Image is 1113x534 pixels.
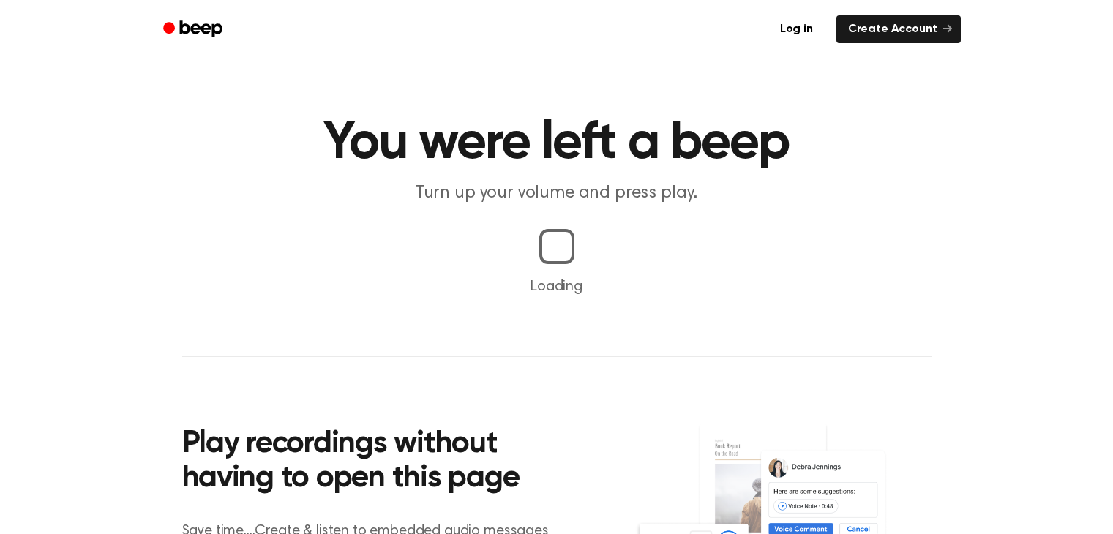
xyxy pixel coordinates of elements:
[153,15,236,44] a: Beep
[765,12,828,46] a: Log in
[182,427,577,497] h2: Play recordings without having to open this page
[18,276,1095,298] p: Loading
[182,117,932,170] h1: You were left a beep
[276,181,838,206] p: Turn up your volume and press play.
[836,15,961,43] a: Create Account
